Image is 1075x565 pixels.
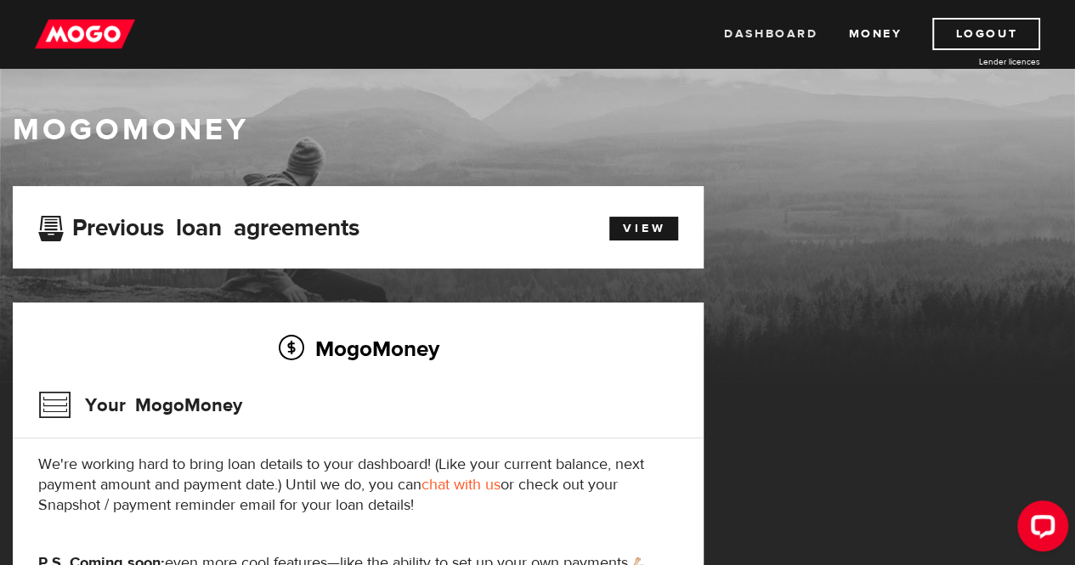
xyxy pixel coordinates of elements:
[1004,494,1075,565] iframe: LiveChat chat widget
[35,18,135,50] img: mogo_logo-11ee424be714fa7cbb0f0f49df9e16ec.png
[38,383,242,427] h3: Your MogoMoney
[422,475,501,494] a: chat with us
[913,55,1040,68] a: Lender licences
[38,455,678,516] p: We're working hard to bring loan details to your dashboard! (Like your current balance, next paym...
[38,331,678,366] h2: MogoMoney
[932,18,1040,50] a: Logout
[609,217,678,240] a: View
[38,214,359,236] h3: Previous loan agreements
[724,18,818,50] a: Dashboard
[13,112,1062,148] h1: MogoMoney
[848,18,902,50] a: Money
